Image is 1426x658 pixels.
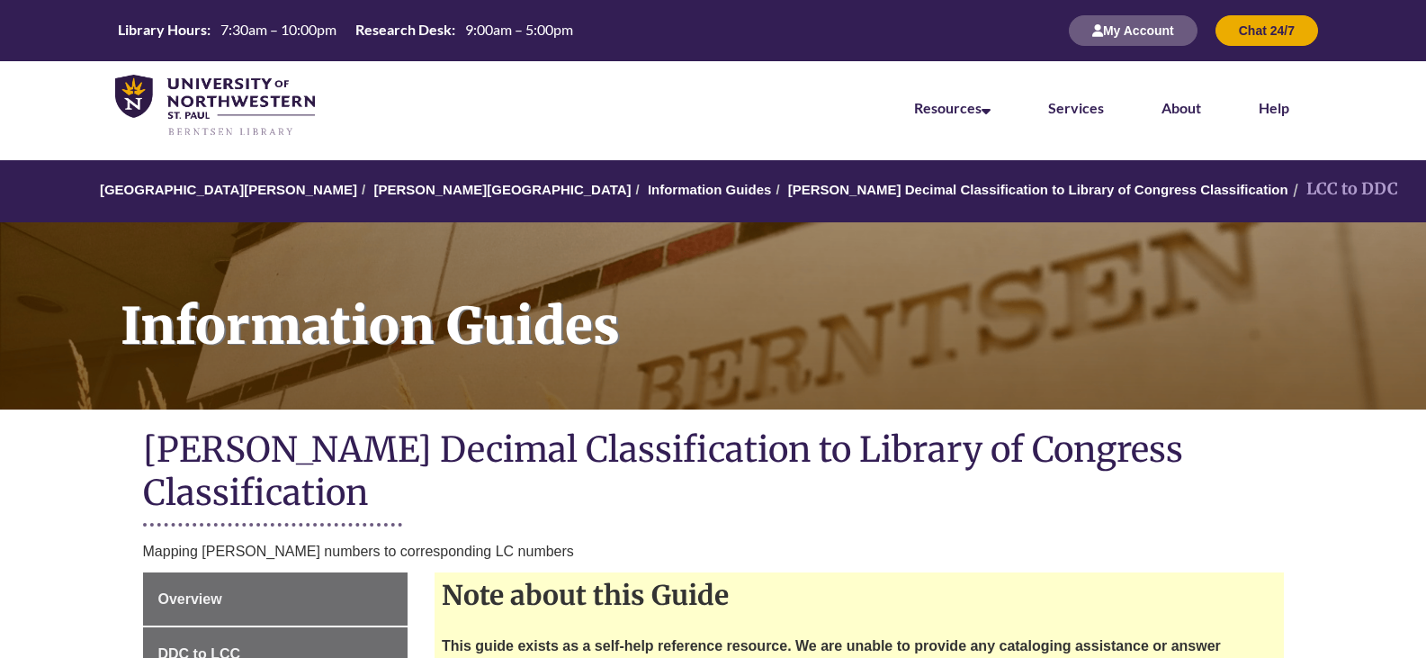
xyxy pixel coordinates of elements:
[143,544,574,559] span: Mapping [PERSON_NAME] numbers to corresponding LC numbers
[111,20,580,41] a: Hours Today
[914,99,991,116] a: Resources
[648,182,772,197] a: Information Guides
[220,21,336,38] span: 7:30am – 10:00pm
[100,182,357,197] a: [GEOGRAPHIC_DATA][PERSON_NAME]
[115,75,315,138] img: UNWSP Library Logo
[143,572,408,626] a: Overview
[348,20,458,40] th: Research Desk:
[435,572,1284,617] h2: Note about this Guide
[101,222,1426,386] h1: Information Guides
[1288,176,1398,203] li: LCC to DDC
[158,591,222,607] span: Overview
[1069,23,1197,38] a: My Account
[1215,15,1318,46] button: Chat 24/7
[1048,99,1104,116] a: Services
[465,21,573,38] span: 9:00am – 5:00pm
[143,428,1284,518] h1: [PERSON_NAME] Decimal Classification to Library of Congress Classification
[788,182,1288,197] a: [PERSON_NAME] Decimal Classification to Library of Congress Classification
[111,20,580,40] table: Hours Today
[1215,23,1318,38] a: Chat 24/7
[1161,99,1201,116] a: About
[1069,15,1197,46] button: My Account
[373,182,631,197] a: [PERSON_NAME][GEOGRAPHIC_DATA]
[1259,99,1289,116] a: Help
[111,20,213,40] th: Library Hours:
